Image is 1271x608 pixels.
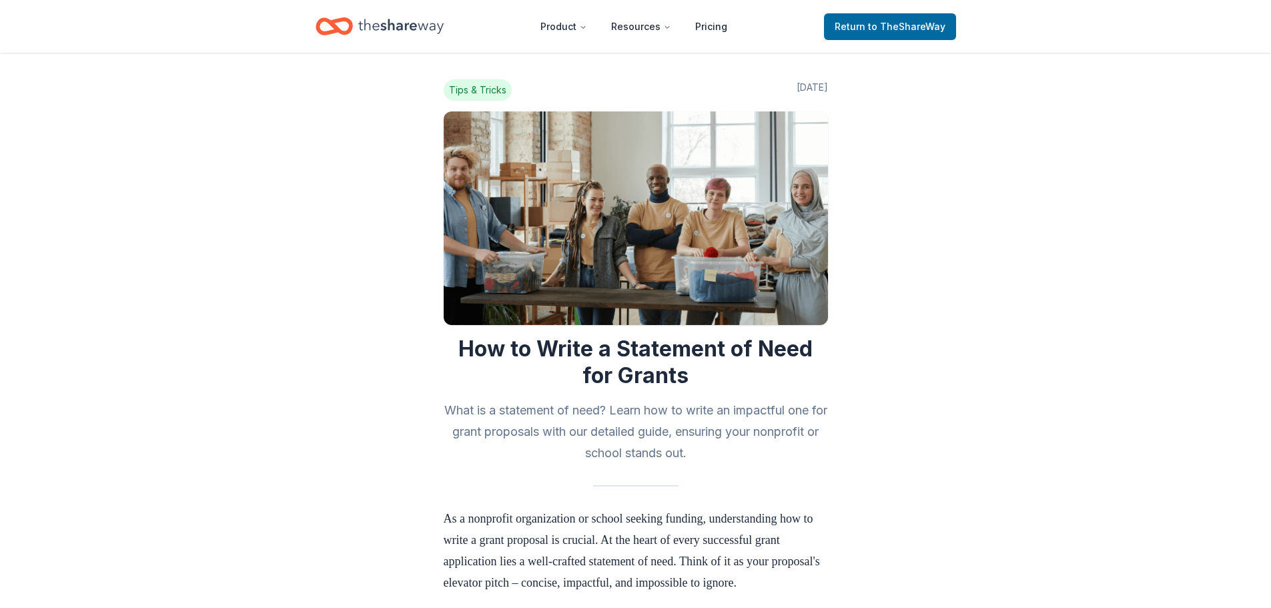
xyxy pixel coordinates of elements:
[530,13,598,40] button: Product
[835,19,945,35] span: Return
[444,79,512,101] span: Tips & Tricks
[824,13,956,40] a: Returnto TheShareWay
[685,13,738,40] a: Pricing
[530,11,738,42] nav: Main
[868,21,945,32] span: to TheShareWay
[444,400,828,464] h2: What is a statement of need? Learn how to write an impactful one for grant proposals with our det...
[444,111,828,325] img: Image for How to Write a Statement of Need for Grants
[444,508,828,593] p: As a nonprofit organization or school seeking funding, understanding how to write a grant proposa...
[600,13,682,40] button: Resources
[316,11,444,42] a: Home
[444,336,828,389] h1: How to Write a Statement of Need for Grants
[797,79,828,101] span: [DATE]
